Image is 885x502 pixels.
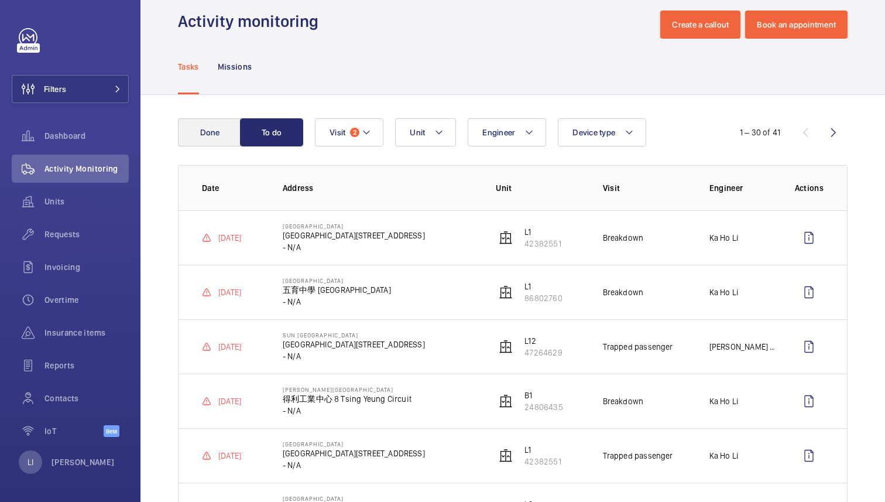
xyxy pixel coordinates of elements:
p: [GEOGRAPHIC_DATA] [283,440,425,448]
p: Tasks [178,61,199,73]
p: Sun [GEOGRAPHIC_DATA] [283,332,425,339]
p: - N/A [283,405,411,416]
p: - N/A [283,350,425,362]
span: Invoicing [44,261,129,273]
p: 47264629 [524,347,562,358]
span: Dashboard [44,130,129,142]
button: To do [240,118,303,146]
p: - N/A [283,296,391,308]
h1: Activity monitoring [178,11,325,32]
p: Ka Ho Li [709,395,739,407]
p: L1 [524,444,561,456]
p: Trapped passenger [603,450,673,462]
p: [GEOGRAPHIC_DATA] [283,495,425,502]
p: Engineer [709,182,776,194]
button: Visit2 [315,118,383,146]
span: Insurance items [44,327,129,339]
span: IoT [44,425,104,437]
span: Engineer [482,128,515,137]
p: [GEOGRAPHIC_DATA] [283,277,391,284]
p: - N/A [283,459,425,471]
p: [GEOGRAPHIC_DATA][STREET_ADDRESS] [283,448,425,459]
button: Book an appointment [745,11,848,39]
p: L1 [524,226,561,238]
img: elevator.svg [499,340,513,354]
p: Ka Ho Li [709,450,739,462]
span: Filters [44,83,66,95]
p: Trapped passenger [603,341,673,353]
p: [DATE] [218,232,241,244]
span: Reports [44,360,129,371]
p: Breakdown [603,395,644,407]
span: Units [44,196,129,207]
button: Unit [395,118,456,146]
span: Visit [330,128,345,137]
div: 1 – 30 of 41 [740,127,780,138]
span: Contacts [44,392,129,404]
button: Filters [12,75,129,103]
p: 86802760 [524,292,562,304]
p: Ka Ho Li [709,232,739,244]
p: Visit [603,182,691,194]
span: Beta [104,425,119,437]
span: Overtime [44,294,129,306]
p: Actions [795,182,824,194]
img: elevator.svg [499,231,513,245]
p: [GEOGRAPHIC_DATA] [283,223,425,230]
span: Device type [572,128,615,137]
p: 42382551 [524,456,561,467]
p: 五育中學 [GEOGRAPHIC_DATA] [283,284,391,296]
img: elevator.svg [499,285,513,299]
p: - N/A [283,241,425,253]
p: B1 [524,390,562,401]
p: Missions [218,61,252,73]
span: Activity Monitoring [44,163,129,175]
p: [GEOGRAPHIC_DATA][STREET_ADDRESS] [283,230,425,241]
p: [PERSON_NAME][GEOGRAPHIC_DATA] [283,386,411,393]
p: Breakdown [603,286,644,298]
p: Ka Ho Li [709,286,739,298]
span: Requests [44,228,129,240]
p: 42382551 [524,238,561,250]
span: Unit [410,128,425,137]
p: [DATE] [218,341,241,353]
p: [PERSON_NAME] [52,456,115,468]
p: Breakdown [603,232,644,244]
button: Engineer [468,118,546,146]
button: Create a callout [660,11,740,39]
p: 24806435 [524,401,562,413]
span: 2 [350,128,359,137]
p: [DATE] [218,286,241,298]
p: [GEOGRAPHIC_DATA][STREET_ADDRESS] [283,339,425,350]
p: LI [28,456,33,468]
button: Done [178,118,241,146]
p: Date [202,182,264,194]
p: 得利工業中心 8 Tsing Yeung Circuit [283,393,411,405]
p: L12 [524,335,562,347]
p: L1 [524,281,562,292]
p: Address [283,182,477,194]
p: [DATE] [218,450,241,462]
p: [PERSON_NAME] [PERSON_NAME] [709,341,776,353]
img: elevator.svg [499,449,513,463]
p: Unit [496,182,584,194]
img: elevator.svg [499,394,513,408]
p: [DATE] [218,395,241,407]
button: Device type [558,118,646,146]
